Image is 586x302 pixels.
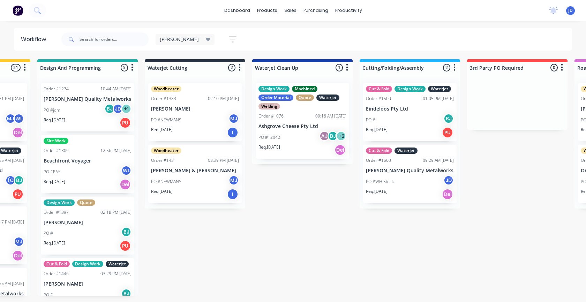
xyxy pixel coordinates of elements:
[100,86,132,92] div: 10:44 AM [DATE]
[423,96,454,102] div: 01:05 PM [DATE]
[366,148,392,154] div: Cut & Fold
[44,117,65,123] p: Req. [DATE]
[319,131,330,141] div: AJ
[44,261,70,267] div: Cut & Fold
[151,168,239,174] p: [PERSON_NAME] & [PERSON_NAME]
[292,86,317,92] div: Machined
[12,189,23,200] div: PU
[366,117,375,123] p: PO #
[14,236,24,247] div: MJ
[568,7,573,14] span: JD
[442,127,453,138] div: PU
[44,220,132,226] p: [PERSON_NAME]
[328,131,338,141] div: BJ
[366,168,454,174] p: [PERSON_NAME] Quality Metalworks
[258,123,346,129] p: Ashgrove Cheese Pty Ltd
[423,157,454,164] div: 09:29 AM [DATE]
[258,95,293,101] div: Order Material
[335,144,346,156] div: Del
[44,271,69,277] div: Order #1446
[443,175,454,186] div: JD
[5,175,16,186] div: (C
[100,271,132,277] div: 03:29 PM [DATE]
[12,250,23,261] div: Del
[160,36,199,43] span: [PERSON_NAME]
[44,169,60,175] p: PO #RAY
[14,113,24,124] div: WL
[121,288,132,299] div: BJ
[151,157,176,164] div: Order #1431
[395,86,426,92] div: Design Work
[258,86,290,92] div: Design Work
[254,5,281,16] div: products
[208,157,239,164] div: 08:39 PM [DATE]
[227,189,238,200] div: I
[366,127,388,133] p: Req. [DATE]
[44,148,69,154] div: Order #1309
[366,188,388,195] p: Req. [DATE]
[148,145,242,203] div: WoodheaterOrder #143108:39 PM [DATE][PERSON_NAME] & [PERSON_NAME]PO #NEWMANSMJReq.[DATE]I
[120,117,131,128] div: PU
[151,188,173,195] p: Req. [DATE]
[44,292,53,298] p: PO #
[208,96,239,102] div: 02:10 PM [DATE]
[120,179,131,190] div: Del
[258,134,280,141] p: PO #12042
[44,107,60,113] p: PO #jqm
[336,131,346,141] div: + 2
[332,5,366,16] div: productivity
[41,197,134,255] div: Design WorkQuoteOrder #139702:18 PM [DATE][PERSON_NAME]PO #BJReq.[DATE]PU
[221,5,254,16] a: dashboard
[121,104,132,114] div: + 1
[428,86,451,92] div: Waterjet
[121,227,132,237] div: BJ
[100,148,132,154] div: 12:56 PM [DATE]
[104,104,115,114] div: BJ
[300,5,332,16] div: purchasing
[13,5,23,16] img: Factory
[106,261,129,267] div: Waterjet
[258,113,284,119] div: Order #1076
[100,209,132,216] div: 02:18 PM [DATE]
[44,209,69,216] div: Order #1397
[120,240,131,251] div: PU
[366,96,391,102] div: Order #1500
[121,165,132,176] div: WL
[44,179,65,185] p: Req. [DATE]
[281,5,300,16] div: sales
[151,117,181,123] p: PO #NEWMANS
[296,95,314,101] div: Quote
[41,83,134,131] div: Order #127410:44 AM [DATE][PERSON_NAME] Quality MetalworksPO #jqmBJJD+1Req.[DATE]PU
[366,86,392,92] div: Cut & Fold
[151,86,181,92] div: Woodheater
[443,113,454,124] div: BJ
[363,83,457,141] div: Cut & FoldDesign WorkWaterjetOrder #150001:05 PM [DATE]Eindeloos Pty LtdPO #BJReq.[DATE]PU
[12,127,23,138] div: Del
[113,104,123,114] div: JD
[258,144,280,150] p: Req. [DATE]
[256,83,349,159] div: Design WorkMachinedOrder MaterialQuoteWaterjetWeldingOrder #107609:16 AM [DATE]Ashgrove Cheese Pt...
[258,103,280,110] div: Welding
[151,106,239,112] p: [PERSON_NAME]
[151,148,181,154] div: Woodheater
[148,83,242,141] div: WoodheaterOrder #138302:10 PM [DATE][PERSON_NAME]PO #NEWMANSMJReq.[DATE]I
[442,189,453,200] div: Del
[41,135,134,193] div: Site WorkOrder #130912:56 PM [DATE]Beachfront VoyagerPO #RAYWLReq.[DATE]Del
[77,199,95,206] div: Quote
[44,281,132,287] p: [PERSON_NAME]
[5,113,16,124] div: MJ
[395,148,418,154] div: Waterjet
[227,127,238,138] div: I
[72,261,103,267] div: Design Work
[366,157,391,164] div: Order #1560
[315,113,346,119] div: 09:16 AM [DATE]
[228,113,239,124] div: MJ
[44,199,75,206] div: Design Work
[151,179,181,185] p: PO #NEWMANS
[80,32,149,46] input: Search for orders...
[151,127,173,133] p: Req. [DATE]
[14,175,24,186] div: BJ
[44,158,132,164] p: Beachfront Voyager
[44,86,69,92] div: Order #1274
[44,138,68,144] div: Site Work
